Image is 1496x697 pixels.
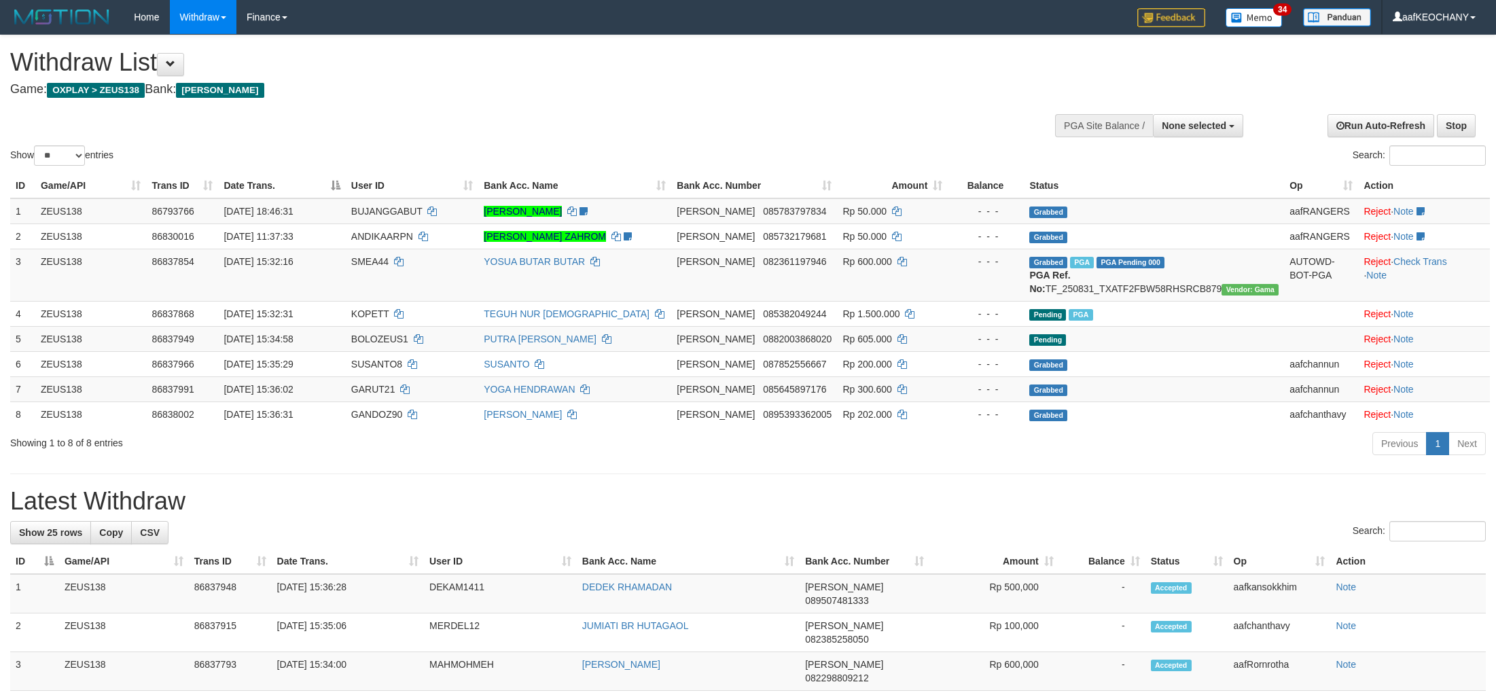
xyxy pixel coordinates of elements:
[953,255,1018,268] div: - - -
[10,652,59,691] td: 3
[1358,198,1490,224] td: ·
[224,256,293,267] span: [DATE] 15:32:16
[10,521,91,544] a: Show 25 rows
[1024,173,1284,198] th: Status
[484,384,575,395] a: YOGA HENDRAWAN
[1393,384,1414,395] a: Note
[1284,198,1358,224] td: aafRANGERS
[1029,334,1066,346] span: Pending
[1029,309,1066,321] span: Pending
[1358,376,1490,401] td: ·
[929,652,1059,691] td: Rp 600,000
[152,256,194,267] span: 86837854
[805,659,883,670] span: [PERSON_NAME]
[1393,334,1414,344] a: Note
[1364,384,1391,395] a: Reject
[582,659,660,670] a: [PERSON_NAME]
[1284,173,1358,198] th: Op: activate to sort column ascending
[176,83,264,98] span: [PERSON_NAME]
[1055,114,1153,137] div: PGA Site Balance /
[224,334,293,344] span: [DATE] 15:34:58
[346,173,478,198] th: User ID: activate to sort column ascending
[1284,376,1358,401] td: aafchannun
[929,613,1059,652] td: Rp 100,000
[59,549,189,574] th: Game/API: activate to sort column ascending
[837,173,948,198] th: Amount: activate to sort column ascending
[1029,385,1067,396] span: Grabbed
[1389,521,1486,541] input: Search:
[351,231,413,242] span: ANDIKAARPN
[35,376,146,401] td: ZEUS138
[10,326,35,351] td: 5
[842,308,900,319] span: Rp 1.500.000
[484,308,649,319] a: TEGUH NUR [DEMOGRAPHIC_DATA]
[484,256,585,267] a: YOSUA BUTAR BUTAR
[1273,3,1292,16] span: 34
[842,384,891,395] span: Rp 300.600
[763,409,832,420] span: Copy 0895393362005 to clipboard
[19,527,82,538] span: Show 25 rows
[1151,582,1192,594] span: Accepted
[59,652,189,691] td: ZEUS138
[1137,8,1205,27] img: Feedback.jpg
[1059,613,1145,652] td: -
[10,301,35,326] td: 4
[189,652,272,691] td: 86837793
[10,49,984,76] h1: Withdraw List
[929,549,1059,574] th: Amount: activate to sort column ascending
[10,351,35,376] td: 6
[484,359,529,370] a: SUSANTO
[1024,249,1284,301] td: TF_250831_TXATF2FBW58RHSRCB879
[677,231,755,242] span: [PERSON_NAME]
[10,401,35,427] td: 8
[10,83,984,96] h4: Game: Bank:
[424,652,577,691] td: MAHMOHMEH
[224,231,293,242] span: [DATE] 11:37:33
[805,595,868,606] span: Copy 089507481333 to clipboard
[1151,621,1192,632] span: Accepted
[929,574,1059,613] td: Rp 500,000
[152,231,194,242] span: 86830016
[484,206,562,217] a: [PERSON_NAME]
[1029,257,1067,268] span: Grabbed
[10,173,35,198] th: ID
[1358,351,1490,376] td: ·
[677,359,755,370] span: [PERSON_NAME]
[10,198,35,224] td: 1
[99,527,123,538] span: Copy
[272,574,425,613] td: [DATE] 15:36:28
[47,83,145,98] span: OXPLAY > ZEUS138
[1029,270,1070,294] b: PGA Ref. No:
[10,488,1486,515] h1: Latest Withdraw
[59,613,189,652] td: ZEUS138
[351,359,402,370] span: SUSANTO8
[1437,114,1476,137] a: Stop
[1070,257,1094,268] span: Marked by aafRornrotha
[35,224,146,249] td: ZEUS138
[1393,206,1414,217] a: Note
[189,549,272,574] th: Trans ID: activate to sort column ascending
[351,256,389,267] span: SMEA44
[1153,114,1243,137] button: None selected
[842,256,891,267] span: Rp 600.000
[35,351,146,376] td: ZEUS138
[953,204,1018,218] div: - - -
[948,173,1024,198] th: Balance
[424,549,577,574] th: User ID: activate to sort column ascending
[189,574,272,613] td: 86837948
[10,431,613,450] div: Showing 1 to 8 of 8 entries
[1284,401,1358,427] td: aafchanthavy
[1393,308,1414,319] a: Note
[1162,120,1226,131] span: None selected
[152,384,194,395] span: 86837991
[1228,613,1331,652] td: aafchanthavy
[10,574,59,613] td: 1
[1426,432,1449,455] a: 1
[842,359,891,370] span: Rp 200.000
[146,173,218,198] th: Trans ID: activate to sort column ascending
[1448,432,1486,455] a: Next
[140,527,160,538] span: CSV
[582,620,689,631] a: JUMIATI BR HUTAGAOL
[677,334,755,344] span: [PERSON_NAME]
[763,359,826,370] span: Copy 087852556667 to clipboard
